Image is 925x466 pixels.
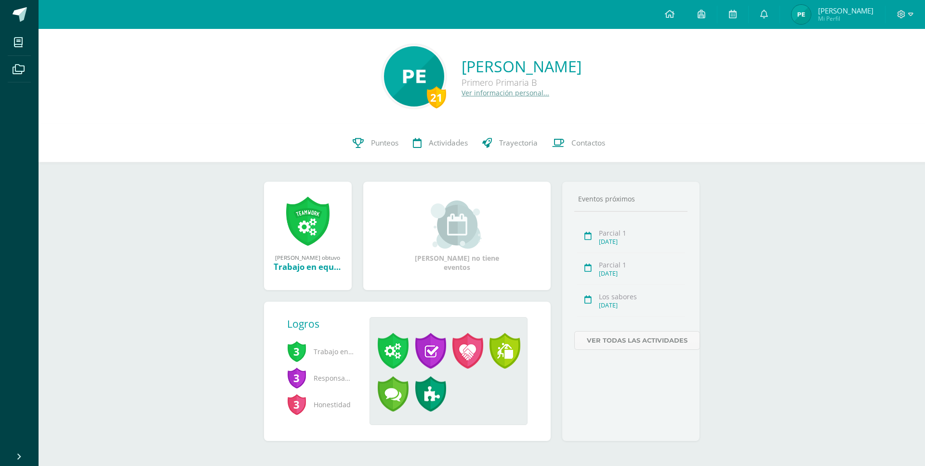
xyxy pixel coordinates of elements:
[599,292,685,301] div: Los sabores
[545,124,612,162] a: Contactos
[818,6,873,15] span: [PERSON_NAME]
[406,124,475,162] a: Actividades
[429,138,468,148] span: Actividades
[287,365,355,391] span: Responsabilidad
[274,261,342,272] div: Trabajo en equipo
[571,138,605,148] span: Contactos
[287,340,306,362] span: 3
[287,317,362,331] div: Logros
[574,331,700,350] a: Ver todas las actividades
[599,228,685,238] div: Parcial 1
[431,200,483,249] img: event_small.png
[462,77,581,88] div: Primero Primaria B
[462,88,549,97] a: Ver información personal...
[499,138,538,148] span: Trayectoria
[462,56,581,77] a: [PERSON_NAME]
[371,138,398,148] span: Punteos
[599,301,685,309] div: [DATE]
[599,238,685,246] div: [DATE]
[792,5,811,24] img: 23ec1711212fb13d506ed84399d281dc.png
[287,393,306,415] span: 3
[599,260,685,269] div: Parcial 1
[345,124,406,162] a: Punteos
[287,391,355,418] span: Honestidad
[384,46,444,107] img: 8d9fb575b8f6c6a1ec02a83d2367dec9.png
[409,200,505,272] div: [PERSON_NAME] no tiene eventos
[475,124,545,162] a: Trayectoria
[818,14,873,23] span: Mi Perfil
[287,338,355,365] span: Trabajo en equipo
[287,367,306,389] span: 3
[274,253,342,261] div: [PERSON_NAME] obtuvo
[427,86,446,108] div: 21
[574,194,688,203] div: Eventos próximos
[599,269,685,278] div: [DATE]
